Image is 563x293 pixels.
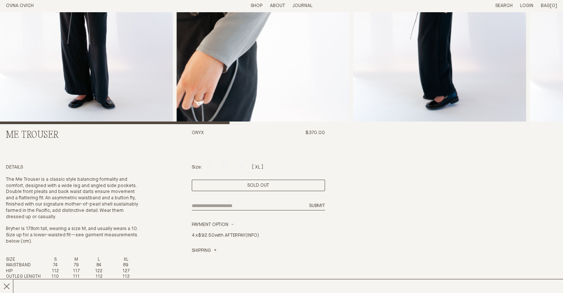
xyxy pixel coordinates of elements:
summary: Payment Option [192,222,234,228]
p: Size: [192,164,202,171]
p: The Me Trouser is a classic style balancing formality and comfort, designed with a wide leg and a... [6,177,139,220]
th: HIP [6,269,43,274]
span: [0] [550,3,557,8]
label: S [207,165,209,170]
th: M [67,257,85,263]
a: Search [495,3,513,8]
td: 74 [43,263,67,269]
th: OUTLEG LENGTH [6,274,43,280]
span: Bag [541,3,550,8]
td: 112 [86,274,113,280]
span: Submit [309,203,325,208]
td: 79 [67,263,85,269]
td: 117 [67,269,85,274]
summary: About [270,3,285,9]
label: L [239,165,242,170]
td: 112 [43,269,67,274]
span: $92.50 [198,233,214,238]
div: Enquire [192,180,325,191]
label: M [222,165,227,170]
th: SIZE [6,257,43,263]
td: 127 [113,269,139,274]
th: L [86,257,113,263]
a: Home [6,3,34,8]
span: Bryher is 178cm tall, wearing a size M, and usually wears a 10. Size up for a lower-waisted fit—s... [6,226,138,244]
a: (INFO) [245,233,259,238]
td: 122 [86,269,113,274]
a: Shop [251,3,262,8]
button: Submit [309,203,325,209]
td: 84 [86,263,113,269]
th: WAISTBAND [6,263,43,269]
td: 89 [113,263,139,269]
h2: Me Trouser [6,130,139,141]
th: XL [113,257,139,263]
span: $370.00 [305,130,325,135]
td: 111 [67,274,85,280]
div: 4 x with AFTERPAY [192,228,325,248]
a: Journal [292,3,312,8]
td: 113 [113,274,139,280]
h3: Onyx [192,130,204,159]
h4: Details [6,164,139,171]
a: Login [520,3,533,8]
td: 110 [43,274,67,280]
a: Shipping [192,248,217,254]
th: S [43,257,67,263]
